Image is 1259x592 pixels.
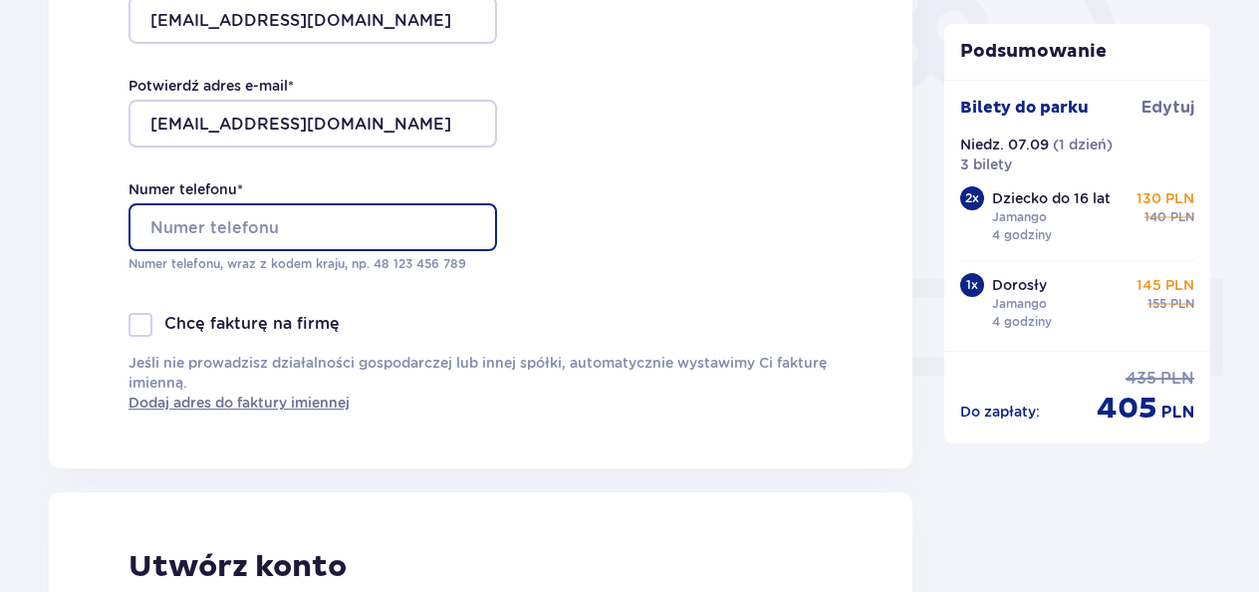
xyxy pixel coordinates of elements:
p: 155 [1147,295,1166,313]
p: 405 [1097,390,1157,428]
label: Potwierdź adres e-mail * [128,76,294,96]
p: ( 1 dzień ) [1053,135,1113,154]
p: PLN [1161,402,1194,424]
p: 3 bilety [960,154,1012,174]
p: 140 [1144,208,1166,226]
p: PLN [1160,368,1194,390]
p: Dziecko do 16 lat [992,188,1111,208]
p: PLN [1170,295,1194,313]
div: 1 x [960,273,984,297]
a: Edytuj [1141,97,1194,119]
p: Podsumowanie [944,40,1211,64]
p: 435 [1126,368,1156,390]
p: Jamango [992,208,1047,226]
label: Numer telefonu * [128,179,243,199]
input: Potwierdź adres e-mail [128,100,497,148]
div: 2 x [960,186,984,210]
p: Utwórz konto [128,548,347,586]
p: Jeśli nie prowadzisz działalności gospodarczej lub innej spółki, automatycznie wystawimy Ci faktu... [128,353,833,413]
p: Numer telefonu, wraz z kodem kraju, np. 48 ​123 ​456 ​789 [128,255,497,273]
p: Jamango [992,295,1047,313]
p: 130 PLN [1136,188,1194,208]
p: Niedz. 07.09 [960,135,1049,154]
p: PLN [1170,208,1194,226]
p: 4 godziny [992,313,1052,331]
input: Numer telefonu [128,203,497,251]
p: 4 godziny [992,226,1052,244]
p: Bilety do parku [960,97,1089,119]
p: Do zapłaty : [960,402,1040,422]
p: Chcę fakturę na firmę [164,313,340,335]
p: 145 PLN [1136,275,1194,295]
p: Dorosły [992,275,1047,295]
a: Dodaj adres do faktury imiennej [128,393,350,413]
